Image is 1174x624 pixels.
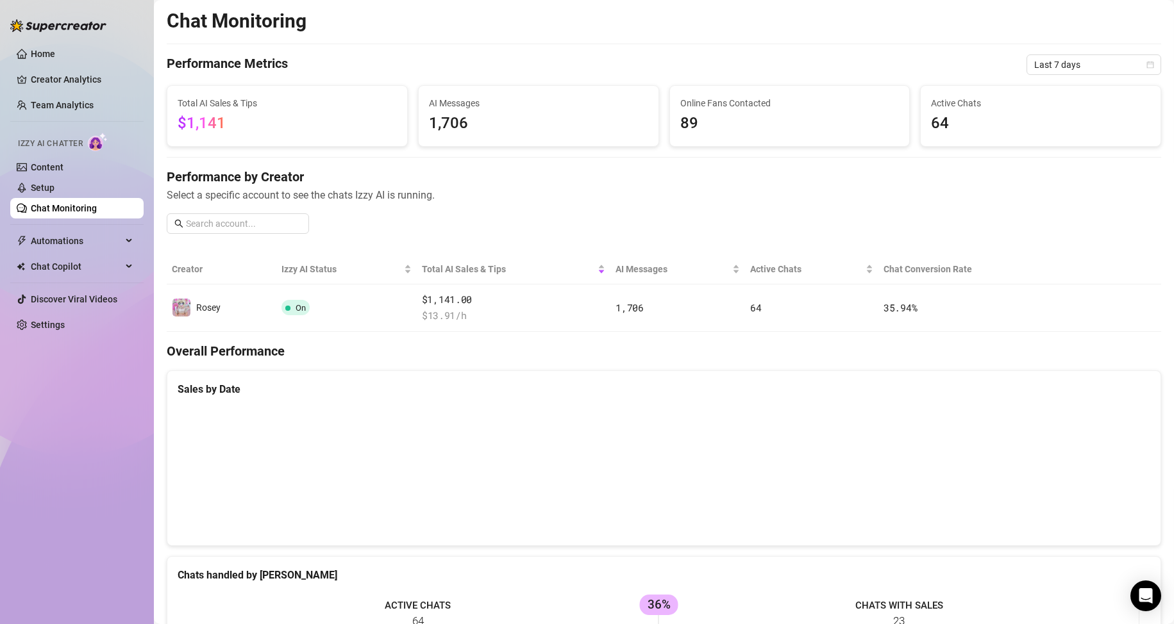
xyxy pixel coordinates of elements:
[178,114,226,132] span: $1,141
[1034,55,1153,74] span: Last 7 days
[167,168,1161,186] h4: Performance by Creator
[422,308,606,324] span: $ 13.91 /h
[680,96,900,110] span: Online Fans Contacted
[931,96,1150,110] span: Active Chats
[31,49,55,59] a: Home
[1146,61,1154,69] span: calendar
[17,236,27,246] span: thunderbolt
[174,219,183,228] span: search
[745,254,878,284] th: Active Chats
[172,299,190,316] img: Rosey
[178,567,1150,583] div: Chats handled by [PERSON_NAME]
[422,262,596,276] span: Total AI Sales & Tips
[178,96,397,110] span: Total AI Sales & Tips
[167,9,306,33] h2: Chat Monitoring
[31,183,55,193] a: Setup
[422,292,606,308] span: $1,141.00
[429,111,648,136] span: 1,706
[31,100,94,110] a: Team Analytics
[17,262,25,271] img: Chat Copilot
[31,203,97,213] a: Chat Monitoring
[18,138,83,150] span: Izzy AI Chatter
[417,254,611,284] th: Total AI Sales & Tips
[31,320,65,330] a: Settings
[884,301,917,314] span: 35.94 %
[281,262,401,276] span: Izzy AI Status
[610,254,745,284] th: AI Messages
[167,342,1161,360] h4: Overall Performance
[750,262,863,276] span: Active Chats
[878,254,1062,284] th: Chat Conversion Rate
[680,111,900,136] span: 89
[186,217,301,231] input: Search account...
[429,96,648,110] span: AI Messages
[750,301,761,314] span: 64
[931,111,1150,136] span: 64
[31,69,133,90] a: Creator Analytics
[88,133,108,151] img: AI Chatter
[616,301,644,314] span: 1,706
[167,54,288,75] h4: Performance Metrics
[167,254,276,284] th: Creator
[31,162,63,172] a: Content
[31,294,117,304] a: Discover Viral Videos
[167,187,1161,203] span: Select a specific account to see the chats Izzy AI is running.
[178,381,1150,397] div: Sales by Date
[276,254,417,284] th: Izzy AI Status
[616,262,730,276] span: AI Messages
[10,19,106,32] img: logo-BBDzfeDw.svg
[296,303,306,313] span: On
[196,302,221,313] span: Rosey
[31,231,122,251] span: Automations
[31,256,122,277] span: Chat Copilot
[1130,580,1161,611] div: Open Intercom Messenger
